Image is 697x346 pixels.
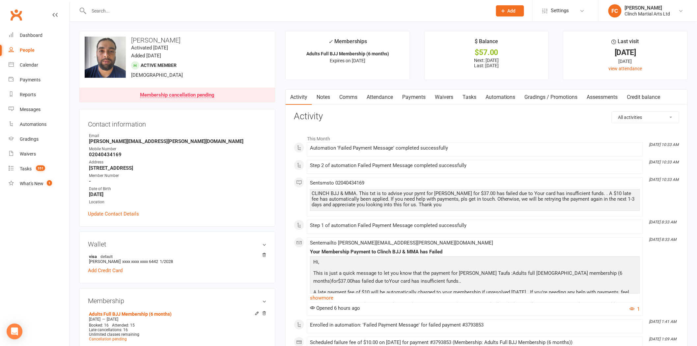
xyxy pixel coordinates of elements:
[431,58,543,68] p: Next: [DATE] Last: [DATE]
[9,117,70,132] a: Automations
[9,87,70,102] a: Reports
[47,180,52,186] span: 1
[649,142,679,147] i: [DATE] 10:33 AM
[582,90,623,105] a: Assessments
[294,132,679,142] li: This Month
[352,278,389,284] span: has failed due to
[551,3,569,18] span: Settings
[458,90,481,105] a: Tasks
[85,37,126,78] img: image1704688907.png
[20,92,36,97] div: Reports
[88,267,123,274] a: Add Credit Card
[362,90,398,105] a: Attendance
[431,49,543,56] div: $57.00
[89,199,266,205] div: Location
[140,93,214,98] div: Membership cancellation pending
[328,37,367,49] div: Memberships
[318,259,319,265] span: ,
[89,323,109,328] span: Booked: 16
[310,223,640,228] div: Step 1 of automation Failed Payment Message completed successfully
[310,305,360,311] span: Opened 6 hours ago
[89,328,265,332] div: Late cancellations: 16
[310,240,493,246] span: Sent email to [PERSON_NAME][EMAIL_ADDRESS][PERSON_NAME][DOMAIN_NAME]
[310,163,640,168] div: Step 2 of automation Failed Payment Message completed successfully
[9,72,70,87] a: Payments
[9,161,70,176] a: Tasks 351
[20,77,41,82] div: Payments
[312,258,638,268] p: Hi
[569,58,682,65] div: [DATE]
[89,152,266,158] strong: 02040434169
[481,90,520,105] a: Automations
[89,332,139,337] span: Unlimited classes remaining
[612,37,639,49] div: Last visit
[160,259,173,264] span: 1/2028
[9,43,70,58] a: People
[20,47,35,53] div: People
[89,317,100,322] span: [DATE]
[89,165,266,171] strong: [STREET_ADDRESS]
[649,337,677,341] i: [DATE] 1:09 AM
[9,132,70,147] a: Gradings
[20,107,41,112] div: Messages
[328,39,333,45] i: ✓
[312,90,335,105] a: Notes
[310,322,640,328] div: Enrolled in automation: 'Failed Payment Message' for failed payment #3793853
[98,254,115,259] span: default
[625,11,670,17] div: Clinch Martial Arts Ltd
[89,191,266,197] strong: [DATE]
[131,53,161,59] time: Added [DATE]
[9,147,70,161] a: Waivers
[496,5,524,16] button: Add
[20,136,39,142] div: Gradings
[20,33,42,38] div: Dashboard
[310,145,640,151] div: Automation 'Failed Payment Message' completed successfully
[430,90,458,105] a: Waivers
[569,49,682,56] div: [DATE]
[89,178,266,184] strong: -
[9,176,70,191] a: What's New1
[9,28,70,43] a: Dashboard
[36,165,45,171] span: 351
[88,297,266,304] h3: Membership
[141,63,177,68] span: Active member
[649,319,677,324] i: [DATE] 1:41 AM
[512,270,513,276] span: :
[89,337,127,341] span: Cancellation pending
[608,4,622,17] div: FC
[460,278,461,284] span: .
[20,62,38,68] div: Calendar
[89,159,266,165] div: Address
[649,237,677,242] i: [DATE] 8:33 AM
[89,133,266,139] div: Email
[7,324,22,339] div: Open Intercom Messenger
[398,90,430,105] a: Payments
[20,151,36,157] div: Waivers
[88,241,266,248] h3: Wallet
[89,254,263,259] strong: visa
[20,181,43,186] div: What's New
[310,340,640,345] div: Scheduled failure fee of $10.00 on [DATE] for payment #3793853 (Membership: Adults Full BJJ Membe...
[630,305,640,313] button: 1
[88,210,139,218] a: Update Contact Details
[20,122,46,127] div: Automations
[310,180,364,186] span: Sent sms to 02040434169
[649,160,679,164] i: [DATE] 10:33 AM
[20,166,32,171] div: Tasks
[88,253,266,265] li: [PERSON_NAME]
[294,111,679,122] h3: Activity
[335,90,362,105] a: Comms
[310,249,640,255] div: Your Membership Payment to Clinch BJJ & MMA has Failed
[131,72,183,78] span: [DEMOGRAPHIC_DATA]
[609,66,642,71] a: view attendance
[649,177,679,182] i: [DATE] 10:33 AM
[649,220,677,224] i: [DATE] 8:33 AM
[475,37,498,49] div: $ Balance
[9,102,70,117] a: Messages
[89,186,266,192] div: Date of Birth
[89,173,266,179] div: Member Number
[89,146,266,152] div: Mobile Number
[520,90,582,105] a: Gradings / Promotions
[9,58,70,72] a: Calendar
[312,191,638,208] div: CLINCH BJJ & MMA. This txt is to advise your pymt for [PERSON_NAME] for $37.00 has failed due to ...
